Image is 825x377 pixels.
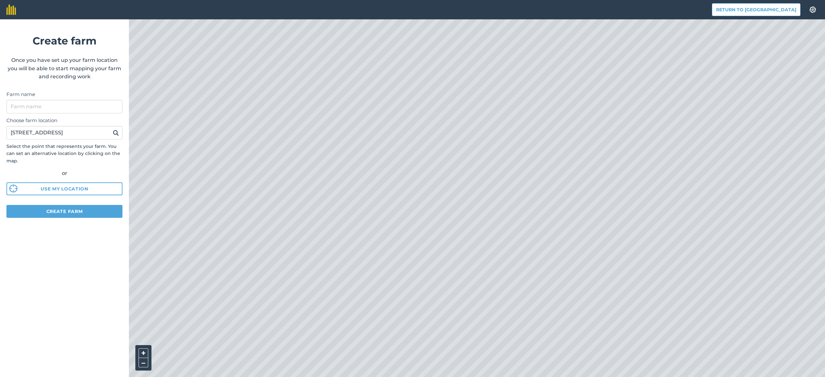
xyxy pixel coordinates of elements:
[6,5,16,15] img: fieldmargin Logo
[6,117,122,124] label: Choose farm location
[113,129,119,137] img: svg+xml;base64,PHN2ZyB4bWxucz0iaHR0cDovL3d3dy53My5vcmcvMjAwMC9zdmciIHdpZHRoPSIxOSIgaGVpZ2h0PSIyNC...
[6,169,122,178] div: or
[139,348,148,358] button: +
[6,205,122,218] button: Create farm
[6,33,122,49] h1: Create farm
[809,6,817,13] img: A cog icon
[9,185,17,193] img: svg%3e
[6,56,122,81] p: Once you have set up your farm location you will be able to start mapping your farm and recording...
[6,126,122,140] input: Enter your farm’s address
[139,358,148,367] button: –
[6,91,122,98] label: Farm name
[6,143,122,164] p: Select the point that represents your farm. You can set an alternative location by clicking on th...
[6,100,122,113] input: Farm name
[6,182,122,195] button: Use my location
[712,3,801,16] button: Return to [GEOGRAPHIC_DATA]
